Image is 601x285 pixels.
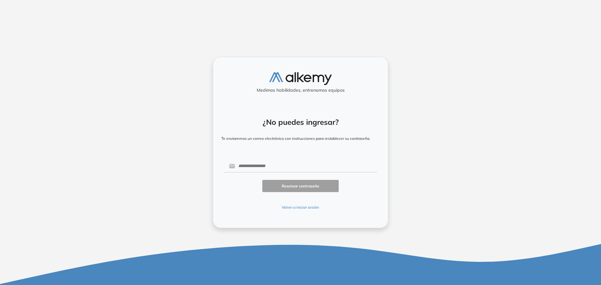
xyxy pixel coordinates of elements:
h4: ¿No puedes ingresar? [221,118,380,127]
h5: Medimos habilidades, entrenamos equipos [216,88,385,93]
img: logo-alkemy [269,72,332,85]
button: Volver a iniciar sesión [224,205,377,210]
span: Te enviaremos un correo electrónico con instrucciones para restablecer su contraseña. [221,136,370,141]
iframe: Chat Widget [570,255,601,285]
div: Widget de chat [570,255,601,285]
button: Resetear contraseña [262,180,339,192]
